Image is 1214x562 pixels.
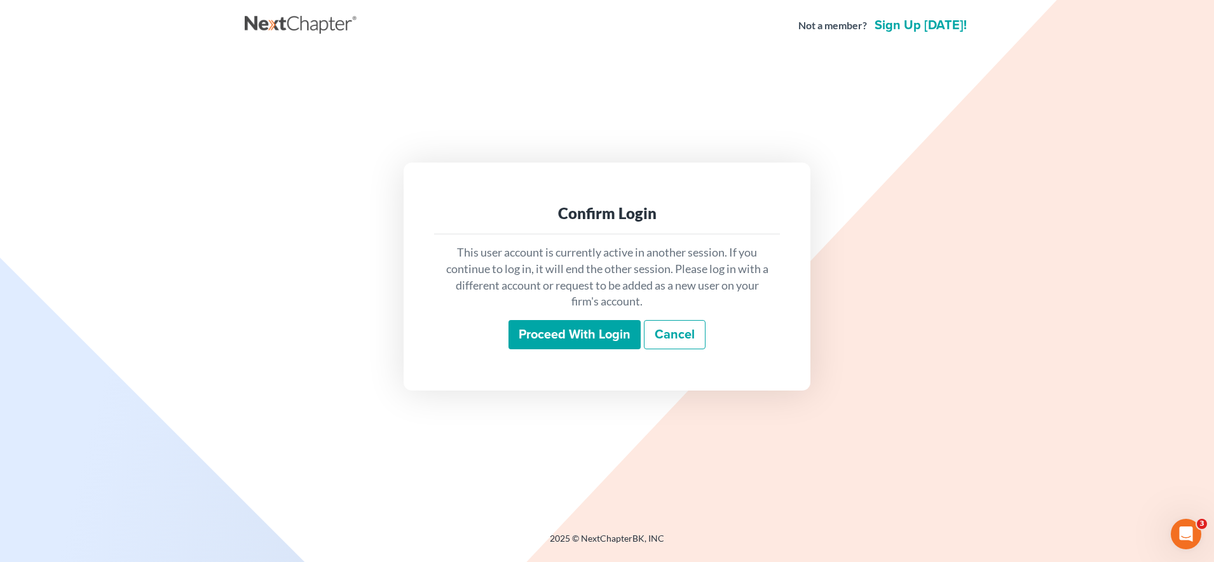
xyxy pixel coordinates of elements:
input: Proceed with login [508,320,641,349]
div: Confirm Login [444,203,770,224]
p: This user account is currently active in another session. If you continue to log in, it will end ... [444,244,770,310]
span: 3 [1197,519,1207,529]
a: Sign up [DATE]! [872,19,969,32]
iframe: Intercom live chat [1171,519,1201,549]
div: 2025 © NextChapterBK, INC [245,532,969,555]
a: Cancel [644,320,706,349]
strong: Not a member? [798,18,867,33]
